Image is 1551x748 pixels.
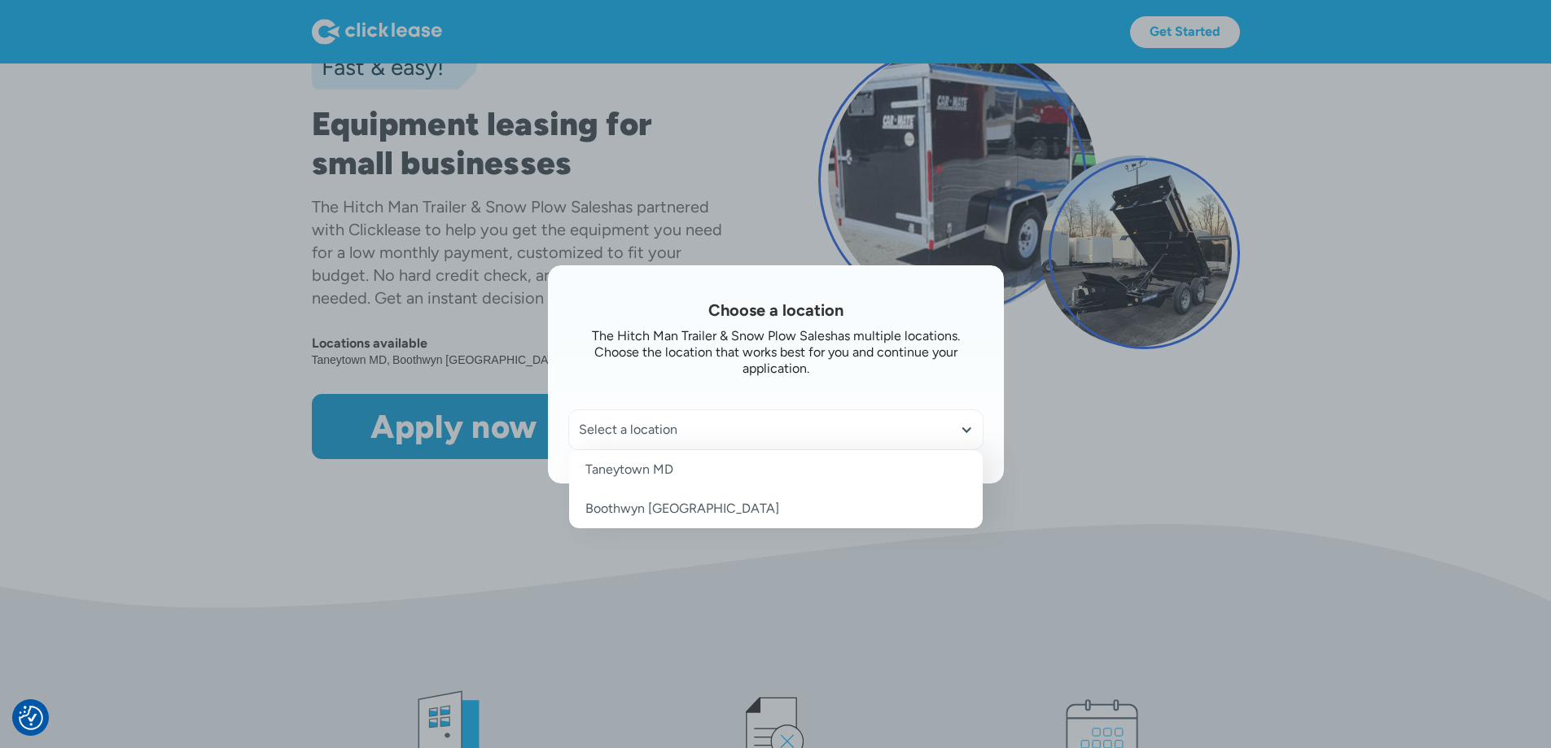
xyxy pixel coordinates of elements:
img: Revisit consent button [19,706,43,730]
div: Select a location [569,410,983,449]
a: Boothwyn [GEOGRAPHIC_DATA] [569,489,983,528]
div: has multiple locations. Choose the location that works best for you and continue your application. [594,328,960,376]
a: Taneytown MD [569,450,983,489]
div: The Hitch Man Trailer & Snow Plow Sales [592,328,830,343]
nav: Select a location [569,450,983,528]
h1: Choose a location [568,299,984,322]
div: Select a location [579,422,973,438]
button: Consent Preferences [19,706,43,730]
